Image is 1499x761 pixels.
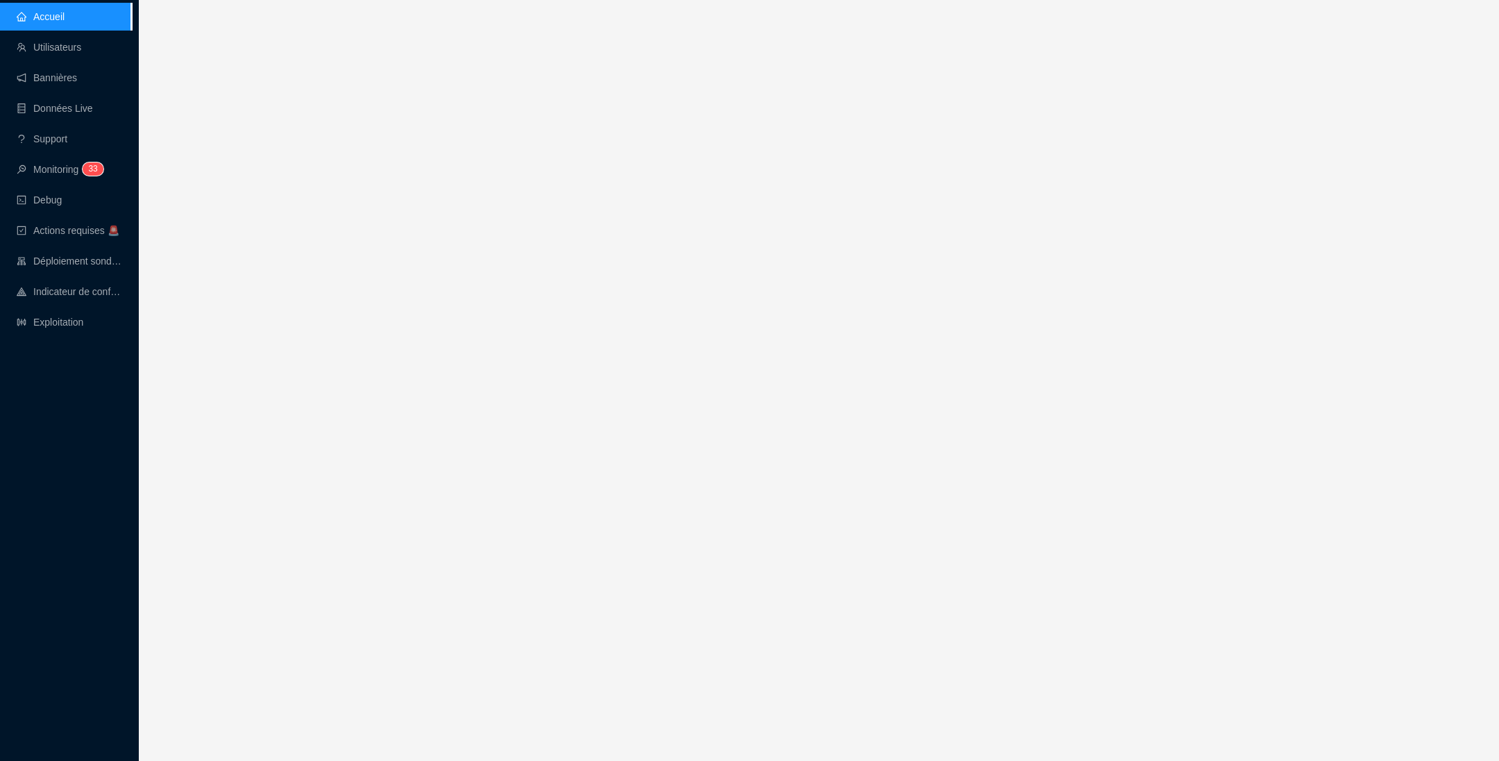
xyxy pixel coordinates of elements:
[17,11,65,22] a: homeAccueil
[17,286,122,297] a: heat-mapIndicateur de confort
[17,194,62,206] a: codeDebug
[17,164,99,175] a: monitorMonitoring33
[33,225,119,236] span: Actions requises 🚨
[17,226,26,235] span: check-square
[17,72,77,83] a: notificationBannières
[93,164,98,174] span: 3
[17,133,67,144] a: questionSupport
[83,162,103,176] sup: 33
[17,42,81,53] a: teamUtilisateurs
[17,103,93,114] a: databaseDonnées Live
[88,164,93,174] span: 3
[17,256,122,267] a: clusterDéploiement sondes
[17,317,83,328] a: slidersExploitation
